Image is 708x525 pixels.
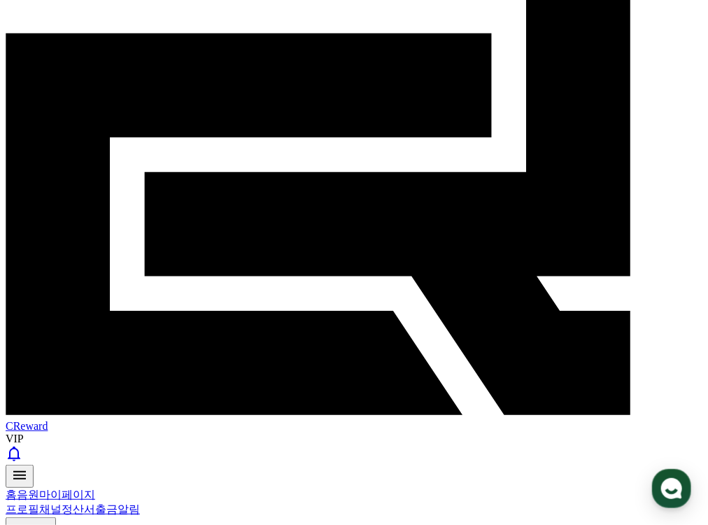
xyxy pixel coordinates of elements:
a: 채널 [39,503,62,515]
a: 출금 [95,503,118,515]
a: 홈 [6,489,17,500]
div: VIP [6,433,702,445]
a: 음원 [17,489,39,500]
a: 프로필 [6,503,39,515]
a: 대화 [92,409,180,444]
a: 설정 [180,409,269,444]
span: 설정 [216,430,233,441]
a: 홈 [4,409,92,444]
a: 마이페이지 [39,489,95,500]
a: 정산서 [62,503,95,515]
span: 대화 [128,430,145,442]
a: 알림 [118,503,140,515]
a: CReward [6,407,702,432]
span: 홈 [44,430,52,441]
span: CReward [6,420,48,432]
